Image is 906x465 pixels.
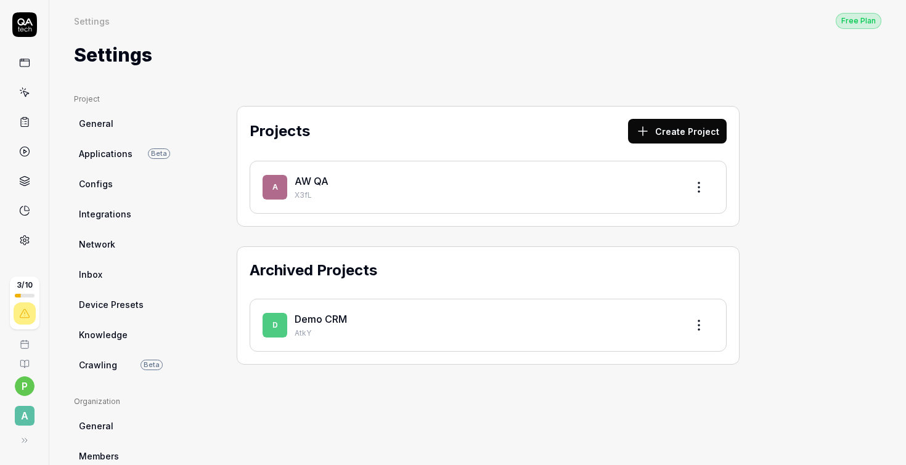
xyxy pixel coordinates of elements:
span: Beta [148,148,170,159]
span: A [15,406,35,426]
span: General [79,419,113,432]
h2: Archived Projects [250,259,377,281]
a: ApplicationsBeta [74,142,192,165]
span: D [263,313,287,338]
div: Settings [74,15,110,27]
span: Crawling [79,358,117,371]
span: General [79,117,113,130]
span: Configs [79,177,113,190]
button: A [5,396,44,428]
span: Knowledge [79,328,128,341]
span: Device Presets [79,298,144,311]
span: Network [79,238,115,251]
span: 3 / 10 [17,281,33,289]
div: Free Plan [836,13,881,29]
a: General [74,414,192,437]
p: X3fL [295,190,677,201]
a: CrawlingBeta [74,354,192,376]
a: AW QA [295,175,329,187]
span: Integrations [79,208,131,220]
h1: Settings [74,41,152,69]
button: p [15,376,35,396]
a: Device Presets [74,293,192,316]
button: Free Plan [836,12,881,29]
div: Organization [74,396,192,407]
div: Project [74,94,192,105]
a: Integrations [74,203,192,225]
button: Create Project [628,119,727,144]
a: Book a call with us [5,330,44,349]
span: Members [79,450,119,463]
a: General [74,112,192,135]
a: Documentation [5,349,44,369]
span: Inbox [79,268,102,281]
a: Inbox [74,263,192,286]
div: Demo CRM [295,312,677,326]
a: Configs [74,172,192,195]
span: Beta [141,360,163,370]
p: AtkY [295,328,677,339]
a: Network [74,233,192,256]
span: Applications [79,147,133,160]
a: Knowledge [74,323,192,346]
h2: Projects [250,120,310,142]
span: A [263,175,287,200]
